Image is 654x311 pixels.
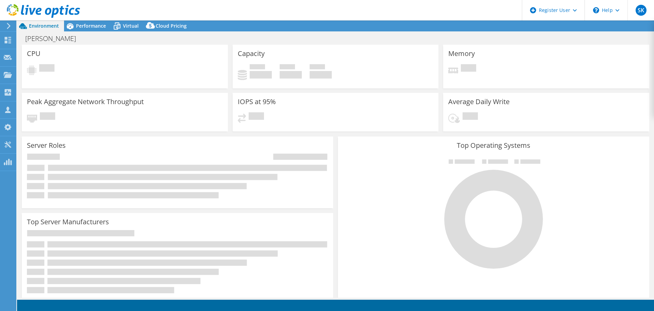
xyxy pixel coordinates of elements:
[27,218,109,226] h3: Top Server Manufacturers
[238,50,265,57] h3: Capacity
[156,23,187,29] span: Cloud Pricing
[593,7,599,13] svg: \n
[22,35,87,42] h1: [PERSON_NAME]
[250,64,265,71] span: Used
[27,98,144,105] h3: Peak Aggregate Network Throughput
[448,50,475,57] h3: Memory
[280,71,302,79] h4: 0 GiB
[249,112,264,122] span: Pending
[29,23,59,29] span: Environment
[39,64,54,73] span: Pending
[27,142,66,149] h3: Server Roles
[76,23,106,29] span: Performance
[250,71,272,79] h4: 0 GiB
[448,98,510,105] h3: Average Daily Write
[463,112,478,122] span: Pending
[310,71,332,79] h4: 0 GiB
[280,64,295,71] span: Free
[461,64,476,73] span: Pending
[343,142,644,149] h3: Top Operating Systems
[636,5,647,16] span: SK
[310,64,325,71] span: Total
[40,112,55,122] span: Pending
[238,98,276,105] h3: IOPS at 95%
[27,50,41,57] h3: CPU
[123,23,139,29] span: Virtual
